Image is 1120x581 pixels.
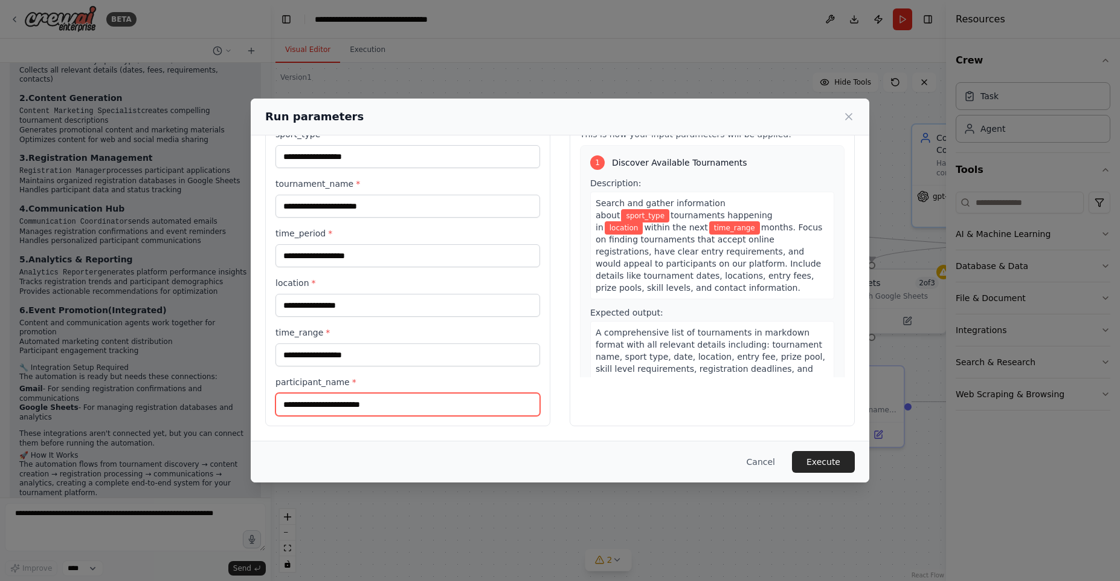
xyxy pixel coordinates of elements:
[275,376,540,388] label: participant_name
[612,157,747,169] span: Discover Available Tournaments
[644,222,707,232] span: within the next
[590,178,641,188] span: Description:
[792,451,855,473] button: Execute
[621,209,669,222] span: Variable: sport_type
[737,451,785,473] button: Cancel
[605,221,643,235] span: Variable: location
[596,328,825,386] span: A comprehensive list of tournaments in markdown format with all relevant details including: tourn...
[275,178,540,190] label: tournament_name
[709,221,760,235] span: Variable: time_range
[265,108,364,125] h2: Run parameters
[596,210,773,232] span: tournaments happening in
[275,277,540,289] label: location
[590,155,605,170] div: 1
[590,308,663,317] span: Expected output:
[596,198,726,220] span: Search and gather information about
[275,326,540,339] label: time_range
[275,227,540,239] label: time_period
